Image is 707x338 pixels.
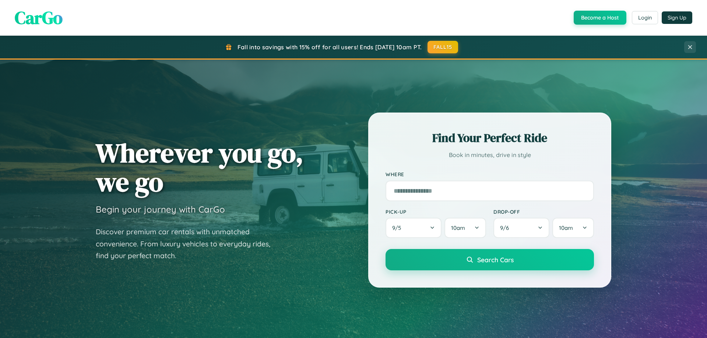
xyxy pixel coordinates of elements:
[552,218,594,238] button: 10am
[451,224,465,231] span: 10am
[477,256,514,264] span: Search Cars
[428,41,458,53] button: FALL15
[493,218,549,238] button: 9/6
[238,43,422,51] span: Fall into savings with 15% off for all users! Ends [DATE] 10am PT.
[500,224,513,231] span: 9 / 6
[559,224,573,231] span: 10am
[96,138,303,196] h1: Wherever you go, we go
[574,11,626,25] button: Become a Host
[96,204,225,215] h3: Begin your journey with CarGo
[386,209,486,215] label: Pick-up
[386,218,442,238] button: 9/5
[493,209,594,215] label: Drop-off
[386,171,594,178] label: Where
[15,6,63,30] span: CarGo
[386,150,594,160] p: Book in minutes, drive in style
[392,224,405,231] span: 9 / 5
[386,130,594,146] h2: Find Your Perfect Ride
[386,249,594,270] button: Search Cars
[96,226,280,262] p: Discover premium car rentals with unmatched convenience. From luxury vehicles to everyday rides, ...
[662,11,692,24] button: Sign Up
[632,11,658,24] button: Login
[444,218,486,238] button: 10am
